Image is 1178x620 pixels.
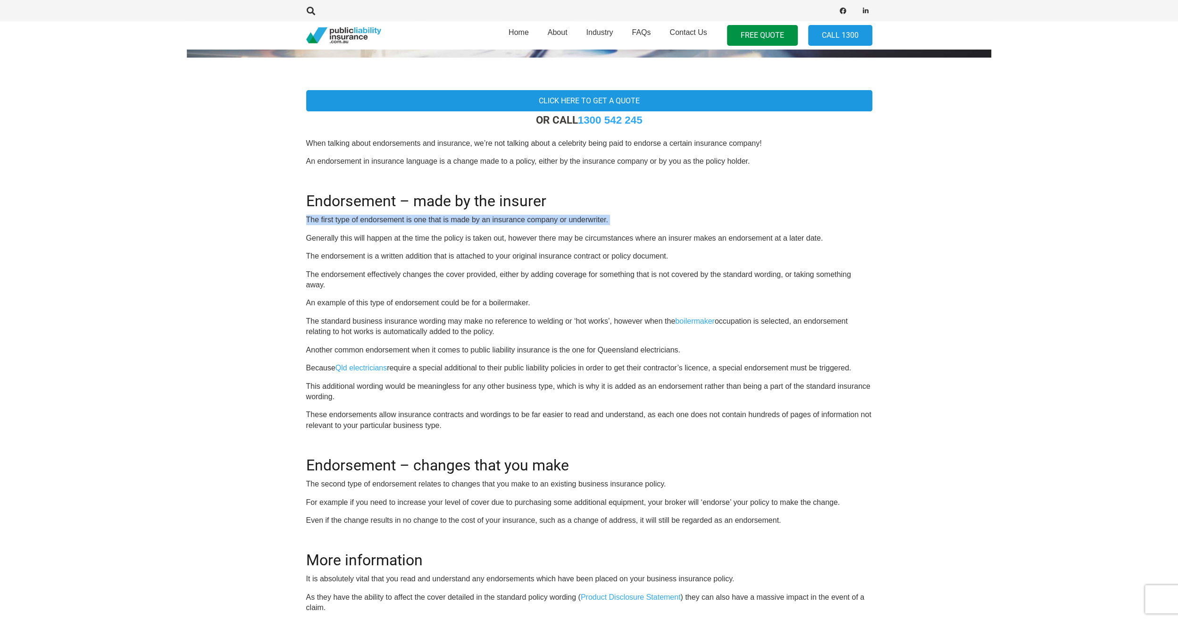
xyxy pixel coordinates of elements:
[306,269,872,291] p: The endorsement effectively changes the cover provided, either by adding coverage for something t...
[306,479,872,489] p: The second type of endorsement relates to changes that you make to an existing business insurance...
[306,181,872,210] h2: Endorsement – made by the insurer
[306,215,872,225] p: The first type of endorsement is one that is made by an insurance company or underwriter.
[306,497,872,508] p: For example if you need to increase your level of cover due to purchasing some additional equipme...
[727,25,798,46] a: FREE QUOTE
[499,18,538,52] a: Home
[622,18,660,52] a: FAQs
[669,28,707,36] span: Contact Us
[306,445,872,474] h2: Endorsement – changes that you make
[306,156,872,167] p: An endorsement in insurance language is a change made to a policy, either by the insurance compan...
[578,114,643,126] a: 1300 542 245
[548,28,568,36] span: About
[306,540,872,569] h2: More information
[306,363,872,373] p: Because require a special additional to their public liability policies in order to get their con...
[306,345,872,355] p: Another common endorsement when it comes to public liability insurance is the one for Queensland ...
[302,7,321,15] a: Search
[808,25,872,46] a: Call 1300
[509,28,529,36] span: Home
[306,592,872,613] p: As they have the ability to affect the cover detailed in the standard policy wording ( ) they can...
[632,28,651,36] span: FAQs
[306,233,872,243] p: Generally this will happen at the time the policy is taken out, however there may be circumstance...
[586,28,613,36] span: Industry
[660,18,716,52] a: Contact Us
[306,251,872,261] p: The endorsement is a written addition that is attached to your original insurance contract or pol...
[859,4,872,17] a: LinkedIn
[536,114,643,126] strong: OR CALL
[306,515,872,526] p: Even if the change results in no change to the cost of your insurance, such as a change of addres...
[836,4,850,17] a: Facebook
[576,18,622,52] a: Industry
[538,18,577,52] a: About
[675,317,715,325] a: boilermaker
[306,90,872,111] a: Click here to get a quote
[306,298,872,308] p: An example of this type of endorsement could be for a boilermaker.
[306,381,872,402] p: This additional wording would be meaningless for any other business type, which is why it is adde...
[335,364,387,372] a: Qld electricians
[306,316,872,337] p: The standard business insurance wording may make no reference to welding or ‘hot works’, however ...
[306,138,872,149] p: When talking about endorsements and insurance, we’re not talking about a celebrity being paid to ...
[306,574,872,584] p: It is absolutely vital that you read and understand any endorsements which have been placed on yo...
[306,27,381,44] a: pli_logotransparent
[306,410,872,431] p: These endorsements allow insurance contracts and wordings to be far easier to read and understand...
[581,593,681,601] a: Product Disclosure Statement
